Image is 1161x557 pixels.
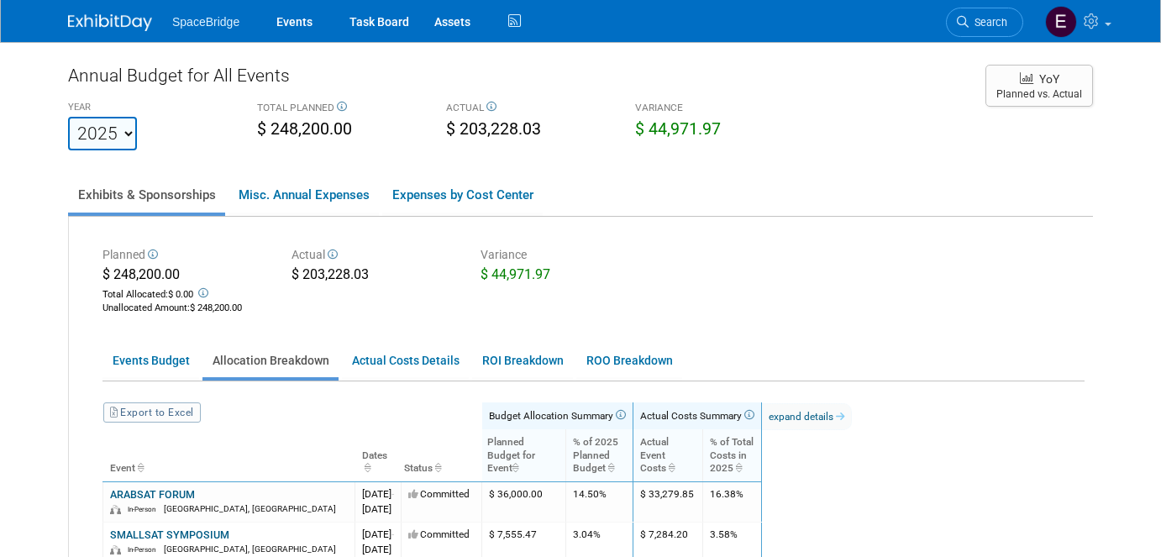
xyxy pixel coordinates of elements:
span: 3.04% [573,528,601,540]
th: Event : activate to sort column ascending [103,429,355,481]
span: In-Person [128,545,161,554]
th: Dates : activate to sort column ascending [355,429,402,481]
th: : activate to sort column ascending [762,429,853,481]
span: YoY [1039,72,1059,86]
span: $ 0.00 [168,289,193,300]
a: expand details [762,403,852,430]
a: Exhibits & Sponsorships [68,177,225,213]
span: $ 44,971.97 [635,119,721,139]
span: Unallocated Amount [102,302,187,313]
div: TOTAL PLANNED [257,101,421,118]
span: Search [969,16,1007,29]
a: Export to Excel [103,402,201,423]
span: $ 44,971.97 [481,266,550,282]
span: $ 203,228.03 [446,119,541,139]
div: ACTUAL [446,101,610,118]
span: $ 248,200.00 [190,302,242,313]
span: [DATE] [362,544,391,555]
span: SpaceBridge [172,15,239,29]
span: - [391,528,394,540]
img: In-Person Event [110,545,121,554]
div: VARIANCE [635,101,799,118]
div: YEAR [68,101,232,117]
span: [DATE] [362,488,394,500]
td: Committed [402,481,482,522]
a: ROO Breakdown [576,344,682,377]
a: Misc. Annual Expenses [229,177,379,213]
a: Events Budget [102,344,199,377]
div: : [102,302,266,315]
span: [GEOGRAPHIC_DATA], [GEOGRAPHIC_DATA] [164,544,336,554]
img: ExhibitDay [68,14,152,31]
th: Planned Budget for Event : activate to sort column ascending [482,429,566,481]
span: $ 248,200.00 [102,266,180,282]
a: Expenses by Cost Center [382,177,543,213]
span: $ 248,200.00 [257,119,352,139]
div: Total Allocated: [102,285,266,302]
th: % of 2025PlannedBudget: activate to sort column ascending [566,429,633,481]
img: Elizabeth Gelerman [1045,6,1077,38]
th: ActualEventCosts: activate to sort column ascending [633,429,703,481]
th: Status : activate to sort column ascending [402,429,482,481]
th: Budget Allocation Summary [482,402,633,429]
div: Variance [481,246,644,265]
a: ARABSAT FORUM [110,488,195,501]
div: Planned [102,246,266,265]
img: In-Person Event [110,505,121,514]
th: Actual Costs Summary [633,402,762,429]
span: [DATE] [362,528,394,540]
div: Annual Budget for All Events [68,63,969,97]
td: $ 33,279.85 [633,481,703,522]
th: % of TotalCosts in2025: activate to sort column ascending [702,429,761,481]
a: Search [946,8,1023,37]
td: $ 36,000.00 [482,481,566,522]
span: In-Person [128,505,161,513]
span: [GEOGRAPHIC_DATA], [GEOGRAPHIC_DATA] [164,504,336,513]
button: YoY Planned vs. Actual [985,65,1093,107]
a: Actual Costs Details [342,344,469,377]
a: Allocation Breakdown [202,344,339,377]
span: - [391,488,394,500]
span: 3.58% [710,528,738,540]
span: 14.50% [573,488,607,500]
a: SMALLSAT SYMPOSIUM [110,528,229,541]
span: [DATE] [362,503,391,515]
span: 16.38% [710,488,743,500]
div: Actual [292,246,455,265]
a: ROI Breakdown [472,344,573,377]
div: $ 203,228.03 [292,265,455,287]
